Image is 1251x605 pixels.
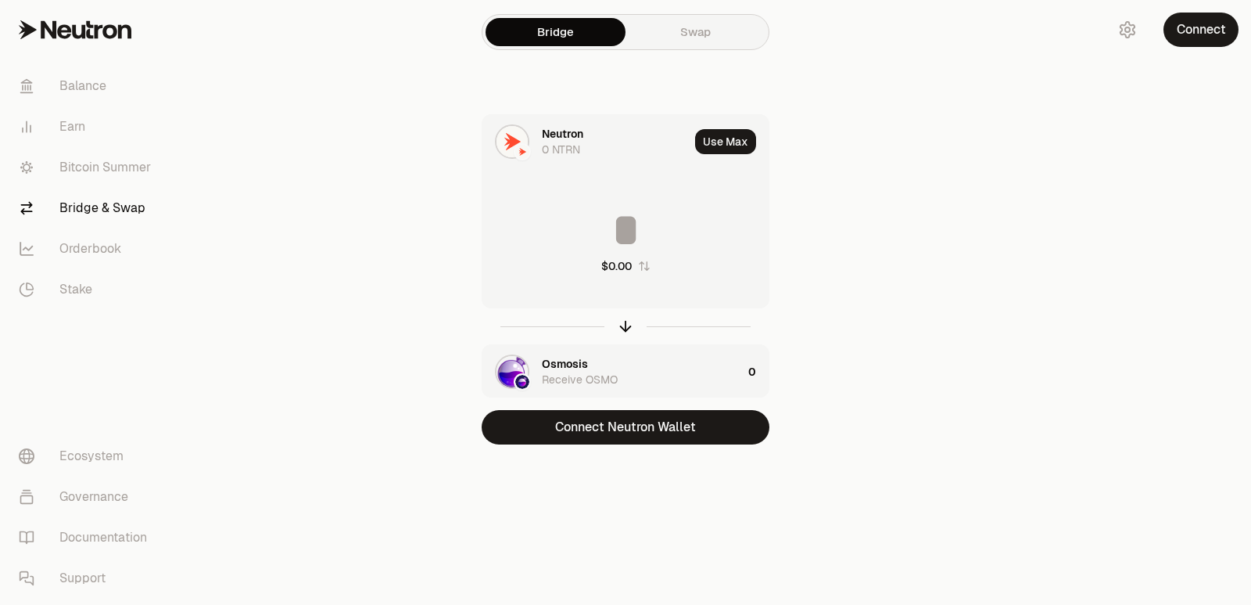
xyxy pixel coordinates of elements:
a: Earn [6,106,169,147]
button: Connect Neutron Wallet [482,410,769,445]
div: NTRN LogoNeutron LogoNeutron0 NTRN [482,115,689,168]
img: OSMO Logo [496,356,528,387]
button: Connect [1163,13,1238,47]
div: 0 [748,345,769,398]
div: Osmosis [542,356,588,372]
img: NTRN Logo [496,126,528,157]
div: $0.00 [601,258,632,274]
div: Neutron [542,126,583,142]
a: Documentation [6,517,169,558]
a: Support [6,558,169,599]
button: Use Max [695,129,756,154]
button: $0.00 [601,258,651,274]
a: Stake [6,269,169,310]
a: Bridge & Swap [6,188,169,229]
a: Ecosystem [6,436,169,477]
a: Bitcoin Summer [6,147,169,188]
a: Governance [6,477,169,517]
button: OSMO LogoOsmosis LogoOsmosisReceive OSMO0 [482,345,769,398]
img: Osmosis Logo [515,375,529,389]
div: Receive OSMO [542,372,618,387]
div: OSMO LogoOsmosis LogoOsmosisReceive OSMO [482,345,742,398]
a: Bridge [486,18,625,46]
a: Swap [625,18,765,46]
a: Orderbook [6,229,169,269]
div: 0 NTRN [542,142,580,157]
a: Balance [6,66,169,106]
img: Neutron Logo [515,145,529,159]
